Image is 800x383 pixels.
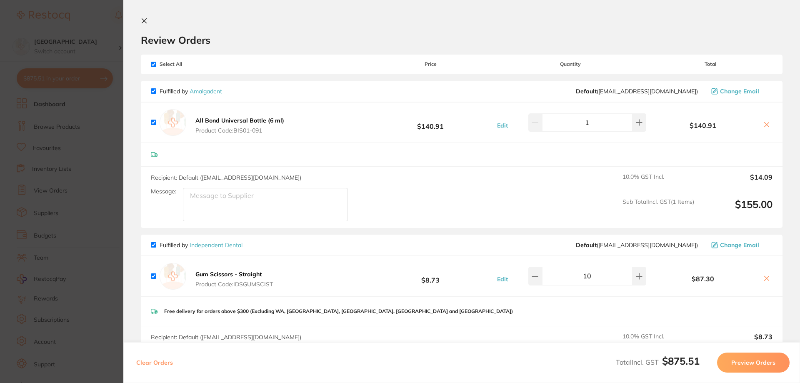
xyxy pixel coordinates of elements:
[720,242,759,248] span: Change Email
[493,61,648,67] span: Quantity
[616,358,700,366] span: Total Incl. GST
[164,308,513,314] p: Free delivery for orders above $300 (Excluding WA, [GEOGRAPHIC_DATA], [GEOGRAPHIC_DATA], [GEOGRAP...
[622,198,694,221] span: Sub Total Incl. GST ( 1 Items)
[701,173,772,192] output: $14.09
[576,88,597,95] b: Default
[193,117,287,134] button: All Bond Universal Bottle (6 ml) Product Code:BIS01-091
[160,88,222,95] p: Fulfilled by
[190,241,242,249] a: Independent Dental
[195,117,284,124] b: All Bond Universal Bottle (6 ml)
[576,242,698,248] span: orders@independentdental.com.au
[151,188,176,195] label: Message:
[709,241,772,249] button: Change Email
[368,61,492,67] span: Price
[701,333,772,351] output: $8.73
[576,88,698,95] span: info@amalgadent.com.au
[717,353,790,373] button: Preview Orders
[648,275,757,283] b: $87.30
[709,88,772,95] button: Change Email
[622,333,694,351] span: 10.0 % GST Incl.
[134,353,175,373] button: Clear Orders
[151,61,234,67] span: Select All
[648,122,757,129] b: $140.91
[151,333,301,341] span: Recipient: Default ( [EMAIL_ADDRESS][DOMAIN_NAME] )
[141,34,782,46] h2: Review Orders
[576,241,597,249] b: Default
[368,115,492,130] b: $140.91
[160,263,186,290] img: empty.jpg
[195,281,273,288] span: Product Code: IDSGUMSCIST
[160,242,242,248] p: Fulfilled by
[368,268,492,284] b: $8.73
[495,122,510,129] button: Edit
[495,275,510,283] button: Edit
[160,109,186,136] img: empty.jpg
[662,355,700,367] b: $875.51
[720,88,759,95] span: Change Email
[701,198,772,221] output: $155.00
[195,127,284,134] span: Product Code: BIS01-091
[622,173,694,192] span: 10.0 % GST Incl.
[193,270,275,288] button: Gum Scissors - Straight Product Code:IDSGUMSCIST
[195,270,262,278] b: Gum Scissors - Straight
[190,88,222,95] a: Amalgadent
[648,61,772,67] span: Total
[151,174,301,181] span: Recipient: Default ( [EMAIL_ADDRESS][DOMAIN_NAME] )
